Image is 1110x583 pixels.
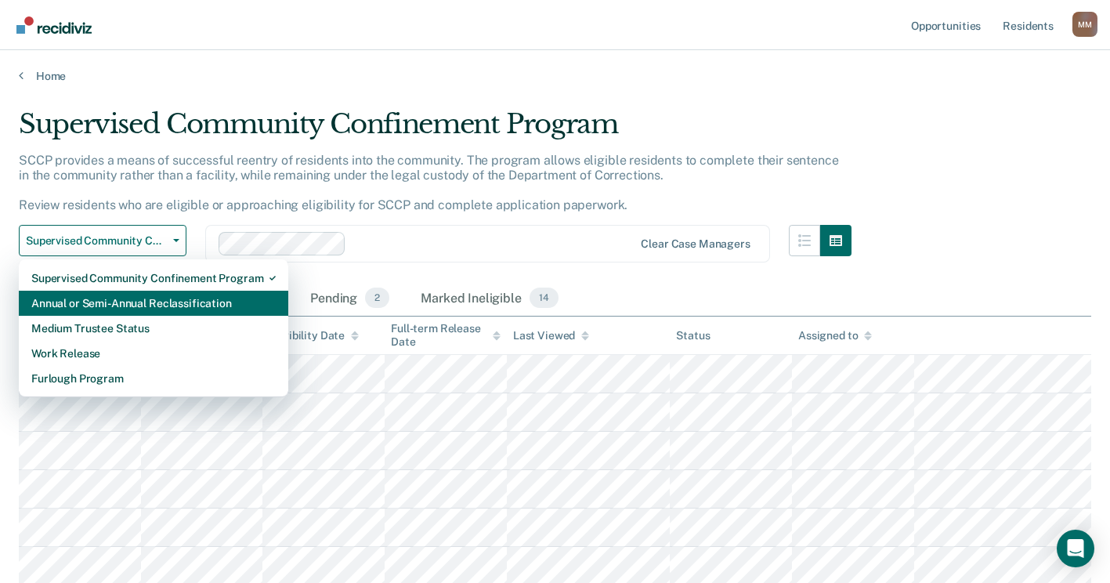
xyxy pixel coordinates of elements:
div: Annual or Semi-Annual Reclassification [31,291,276,316]
span: Supervised Community Confinement Program [26,234,167,248]
div: Supervised Community Confinement Program [19,108,851,153]
div: Medium Trustee Status [31,316,276,341]
span: 2 [365,288,389,308]
button: Profile dropdown button [1072,12,1097,37]
div: Eligibility Date [269,329,359,342]
a: Home [19,69,1091,83]
div: Status [676,329,710,342]
div: Last Viewed [513,329,589,342]
div: Pending2 [307,281,392,316]
div: Assigned to [798,329,872,342]
div: Work Release [31,341,276,366]
img: Recidiviz [16,16,92,34]
div: Marked Ineligible14 [418,281,561,316]
div: Furlough Program [31,366,276,391]
div: Clear case managers [641,237,750,251]
div: M M [1072,12,1097,37]
div: Supervised Community Confinement Program [31,266,276,291]
p: SCCP provides a means of successful reentry of residents into the community. The program allows e... [19,153,838,213]
div: Open Intercom Messenger [1057,530,1094,567]
span: 14 [530,288,559,308]
div: Full-term Release Date [391,322,501,349]
button: Supervised Community Confinement Program [19,225,186,256]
